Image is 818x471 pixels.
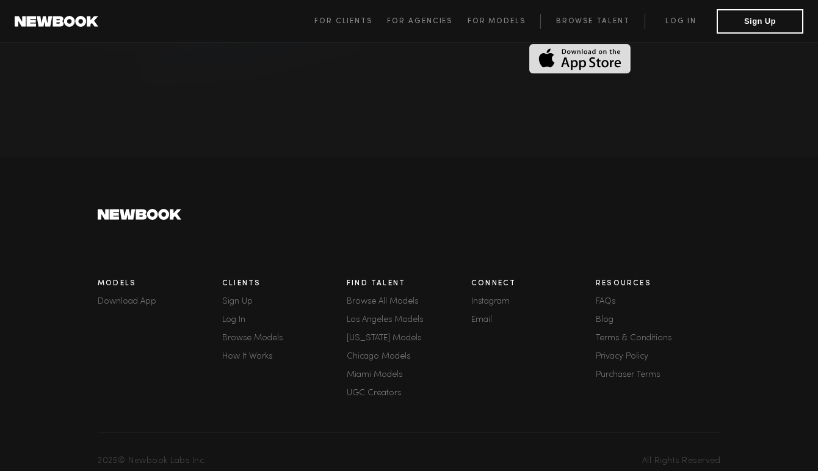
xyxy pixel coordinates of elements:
a: Log in [645,14,717,29]
a: Blog [596,316,720,324]
img: Download on the App Store [529,44,631,74]
span: For Agencies [387,18,452,25]
h3: Resources [596,280,720,288]
a: [US_STATE] Models [347,334,471,343]
a: Purchaser Terms [596,371,720,379]
a: UGC Creators [347,389,471,398]
a: Los Angeles Models [347,316,471,324]
a: Browse Models [222,334,347,343]
span: For Models [468,18,526,25]
a: Browse All Models [347,298,471,306]
a: Email [471,316,596,324]
a: Chicago Models [347,352,471,361]
a: Terms & Conditions [596,334,720,343]
button: Sign Up [717,9,803,34]
a: Browse Talent [540,14,645,29]
a: For Clients [314,14,387,29]
a: For Models [468,14,541,29]
a: Log In [222,316,347,324]
a: How It Works [222,352,347,361]
a: FAQs [596,298,720,306]
h3: Connect [471,280,596,288]
h3: Clients [222,280,347,288]
span: For Clients [314,18,372,25]
span: 2025 © Newbook Labs Inc. [98,457,206,466]
div: Sign Up [222,298,347,306]
a: Download App [98,298,222,306]
a: Miami Models [347,371,471,379]
span: All Rights Reserved [642,457,721,466]
h3: Models [98,280,222,288]
a: For Agencies [387,14,467,29]
a: Privacy Policy [596,352,720,361]
h3: Find Talent [347,280,471,288]
a: Instagram [471,298,596,306]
